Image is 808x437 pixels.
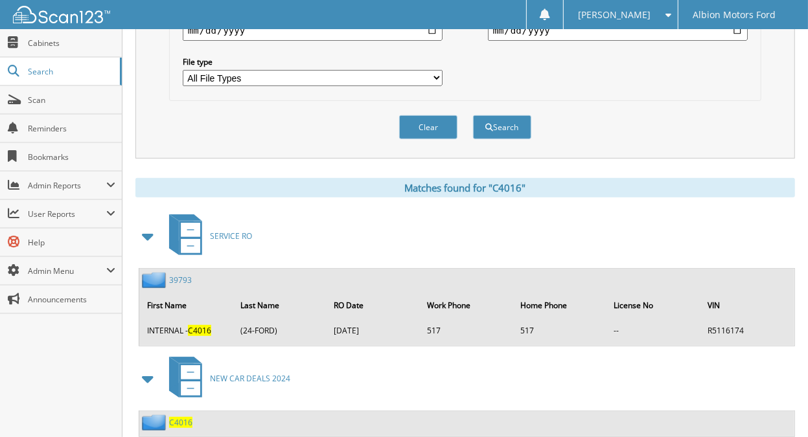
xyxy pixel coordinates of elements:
th: Work Phone [421,292,513,319]
th: Last Name [234,292,326,319]
th: RO Date [327,292,419,319]
a: SERVICE RO [161,210,252,262]
span: [PERSON_NAME] [579,11,651,19]
td: INTERNAL - [141,320,233,341]
a: 39793 [169,275,192,286]
span: Admin Menu [28,265,106,276]
img: scan123-logo-white.svg [13,6,110,23]
span: Announcements [28,294,115,305]
iframe: Chat Widget [743,375,808,437]
th: Home Phone [514,292,606,319]
span: Cabinets [28,38,115,49]
td: -- [608,320,700,341]
label: File type [183,56,443,67]
th: First Name [141,292,233,319]
span: NEW CAR DEALS 2024 [210,373,290,384]
th: License No [608,292,700,319]
button: Clear [399,115,457,139]
span: User Reports [28,208,106,219]
span: Help [28,237,115,248]
span: Admin Reports [28,180,106,191]
a: C4016 [169,417,192,428]
td: R5116174 [701,320,793,341]
span: Albion Motors Ford [693,11,776,19]
input: start [183,20,443,41]
th: VIN [701,292,793,319]
a: NEW CAR DEALS 2024 [161,353,290,404]
td: (24-FORD) [234,320,326,341]
span: Search [28,66,113,77]
span: Reminders [28,123,115,134]
button: Search [473,115,531,139]
td: 517 [514,320,606,341]
span: Scan [28,95,115,106]
div: Matches found for "C4016" [135,178,795,197]
td: 517 [421,320,513,341]
input: end [488,20,748,41]
img: folder2.png [142,414,169,431]
span: Bookmarks [28,151,115,162]
span: SERVICE RO [210,230,252,241]
td: [DATE] [327,320,419,341]
img: folder2.png [142,272,169,288]
span: C4016 [188,325,211,336]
